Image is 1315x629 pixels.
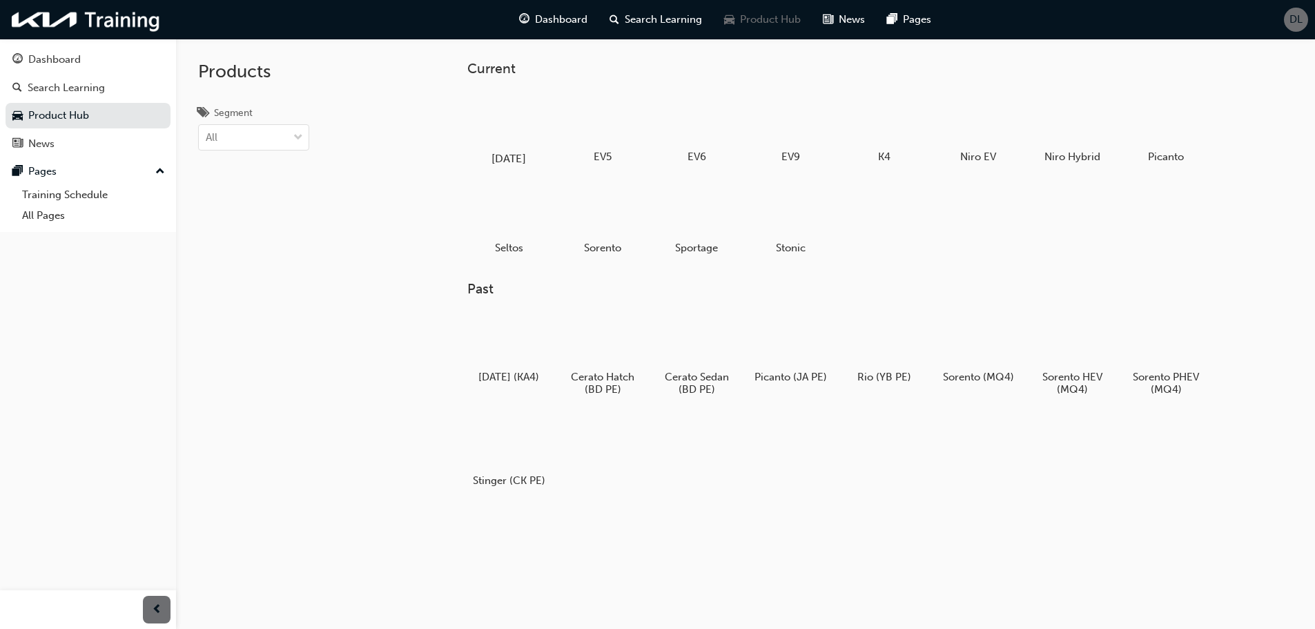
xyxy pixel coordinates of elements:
[519,11,529,28] span: guage-icon
[754,151,827,163] h5: EV9
[661,242,733,254] h5: Sportage
[713,6,812,34] a: car-iconProduct Hub
[887,11,897,28] span: pages-icon
[155,163,165,181] span: up-icon
[1284,8,1308,32] button: DL
[567,242,639,254] h5: Sorento
[12,54,23,66] span: guage-icon
[206,130,217,146] div: All
[473,242,545,254] h5: Seltos
[839,12,865,28] span: News
[198,61,309,83] h2: Products
[1289,12,1303,28] span: DL
[876,6,942,34] a: pages-iconPages
[561,179,644,259] a: Sorento
[17,205,171,226] a: All Pages
[6,75,171,101] a: Search Learning
[754,371,827,383] h5: Picanto (JA PE)
[28,52,81,68] div: Dashboard
[724,11,734,28] span: car-icon
[1031,88,1113,168] a: Niro Hybrid
[7,6,166,34] img: kia-training
[6,44,171,159] button: DashboardSearch LearningProduct HubNews
[567,151,639,163] h5: EV5
[655,309,738,401] a: Cerato Sedan (BD PE)
[28,80,105,96] div: Search Learning
[473,474,545,487] h5: Stinger (CK PE)
[467,281,1251,297] h3: Past
[470,152,547,165] h5: [DATE]
[1130,151,1202,163] h5: Picanto
[6,159,171,184] button: Pages
[28,136,55,152] div: News
[661,151,733,163] h5: EV6
[467,61,1251,77] h3: Current
[610,11,619,28] span: search-icon
[598,6,713,34] a: search-iconSearch Learning
[1124,88,1207,168] a: Picanto
[535,12,587,28] span: Dashboard
[152,601,162,619] span: prev-icon
[561,88,644,168] a: EV5
[749,309,832,389] a: Picanto (JA PE)
[655,88,738,168] a: EV6
[937,309,1020,389] a: Sorento (MQ4)
[843,88,926,168] a: K4
[508,6,598,34] a: guage-iconDashboard
[823,11,833,28] span: news-icon
[942,371,1015,383] h5: Sorento (MQ4)
[561,309,644,401] a: Cerato Hatch (BD PE)
[198,108,208,120] span: tags-icon
[293,129,303,147] span: down-icon
[6,47,171,72] a: Dashboard
[1130,371,1202,396] h5: Sorento PHEV (MQ4)
[12,110,23,122] span: car-icon
[28,164,57,180] div: Pages
[749,88,832,168] a: EV9
[12,82,22,95] span: search-icon
[467,88,550,168] a: [DATE]
[467,179,550,259] a: Seltos
[467,309,550,389] a: [DATE] (KA4)
[473,371,545,383] h5: [DATE] (KA4)
[12,166,23,178] span: pages-icon
[6,131,171,157] a: News
[903,12,931,28] span: Pages
[843,309,926,389] a: Rio (YB PE)
[655,179,738,259] a: Sportage
[1124,309,1207,401] a: Sorento PHEV (MQ4)
[937,88,1020,168] a: Niro EV
[1031,309,1113,401] a: Sorento HEV (MQ4)
[214,106,253,120] div: Segment
[661,371,733,396] h5: Cerato Sedan (BD PE)
[749,179,832,259] a: Stonic
[6,103,171,128] a: Product Hub
[848,371,921,383] h5: Rio (YB PE)
[567,371,639,396] h5: Cerato Hatch (BD PE)
[754,242,827,254] h5: Stonic
[1036,151,1109,163] h5: Niro Hybrid
[740,12,801,28] span: Product Hub
[17,184,171,206] a: Training Schedule
[812,6,876,34] a: news-iconNews
[942,151,1015,163] h5: Niro EV
[625,12,702,28] span: Search Learning
[1036,371,1109,396] h5: Sorento HEV (MQ4)
[848,151,921,163] h5: K4
[467,412,550,492] a: Stinger (CK PE)
[12,138,23,151] span: news-icon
